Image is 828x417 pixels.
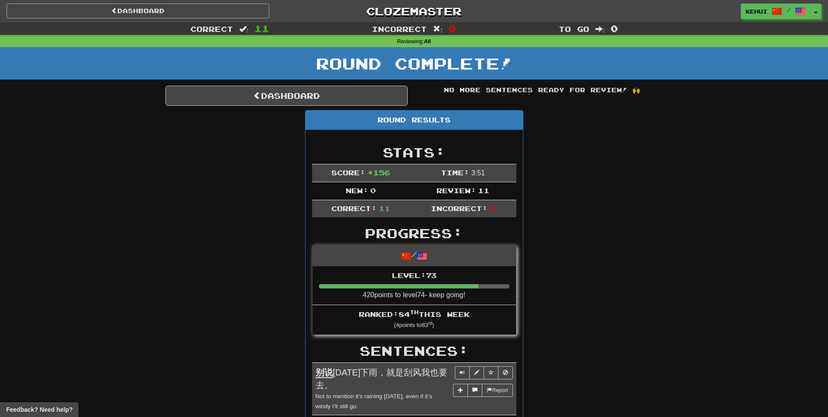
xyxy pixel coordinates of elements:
[478,186,489,195] span: 11
[379,204,390,212] span: 11
[489,204,495,212] span: 0
[787,7,791,13] span: /
[449,23,456,34] span: 0
[316,393,432,410] small: Not to mention it’s raining [DATE], even if it’s windy I’ll still go.
[316,368,448,390] span: [DATE]下雨，就是刮风我也要去。
[741,3,811,19] a: Kehui /
[482,384,512,397] button: Report
[611,23,618,34] span: 0
[484,366,498,379] button: Toggle favorite
[469,366,484,379] button: Edit sentence
[331,168,365,177] span: Score:
[431,204,488,212] span: Incorrect:
[498,366,513,379] button: Toggle ignore
[6,405,72,414] span: Open feedback widget
[7,3,269,18] a: Dashboard
[441,168,469,177] span: Time:
[436,186,476,195] span: Review:
[421,86,663,94] div: No more sentences ready for review! 🙌
[392,271,436,279] span: Level: 73
[165,86,408,106] a: Dashboard
[746,7,767,15] span: Kehui
[433,25,443,33] span: :
[453,384,468,397] button: Add sentence to collection
[455,366,470,379] button: Play sentence audio
[394,322,434,328] small: ( 4 points to 83 )
[312,344,516,358] h2: Sentences:
[368,168,390,177] span: + 156
[312,226,516,240] h2: Progress:
[424,38,431,45] strong: All
[559,24,589,33] span: To go
[428,321,432,326] sup: rd
[313,266,516,306] li: 420 points to level 74 - keep going!
[313,245,516,266] div: /
[190,24,233,33] span: Correct
[3,55,825,72] h1: Round Complete!
[455,366,513,379] div: Sentence controls
[471,169,485,177] span: 3 : 51
[372,24,427,33] span: Incorrect
[239,25,249,33] span: :
[312,145,516,160] h2: Stats:
[282,3,545,19] a: Clozemaster
[254,23,269,34] span: 11
[346,186,368,195] span: New:
[316,368,333,378] u: 别说
[453,384,512,397] div: More sentence controls
[595,25,605,33] span: :
[370,186,376,195] span: 0
[410,309,419,315] sup: th
[331,204,377,212] span: Correct:
[306,111,523,130] div: Round Results
[359,310,470,318] span: Ranked: 84 this week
